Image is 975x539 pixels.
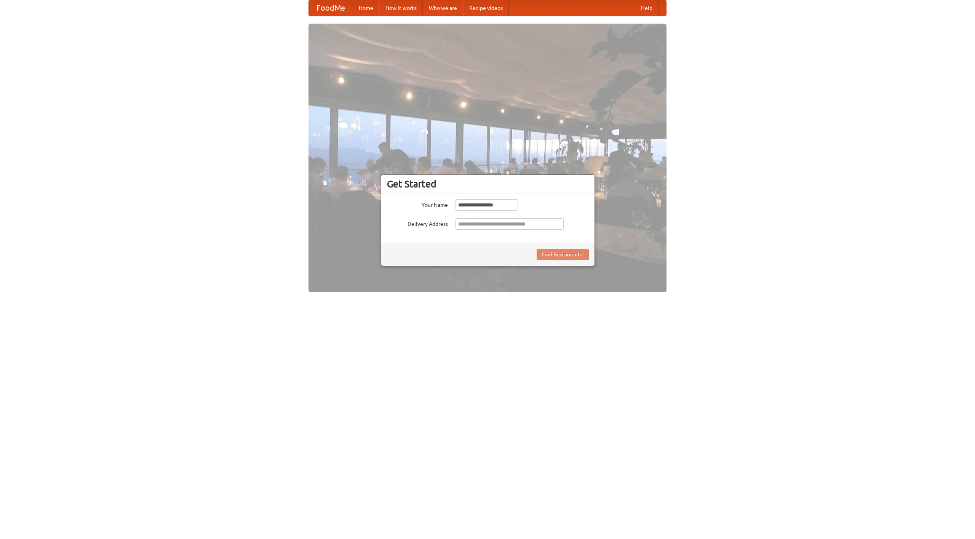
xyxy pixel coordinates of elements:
a: Home [353,0,379,16]
a: Who we are [423,0,463,16]
label: Delivery Address [387,218,448,228]
a: FoodMe [309,0,353,16]
label: Your Name [387,199,448,209]
a: Recipe videos [463,0,509,16]
button: Find Restaurants! [537,249,589,260]
h3: Get Started [387,178,589,190]
a: Help [635,0,659,16]
a: How it works [379,0,423,16]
